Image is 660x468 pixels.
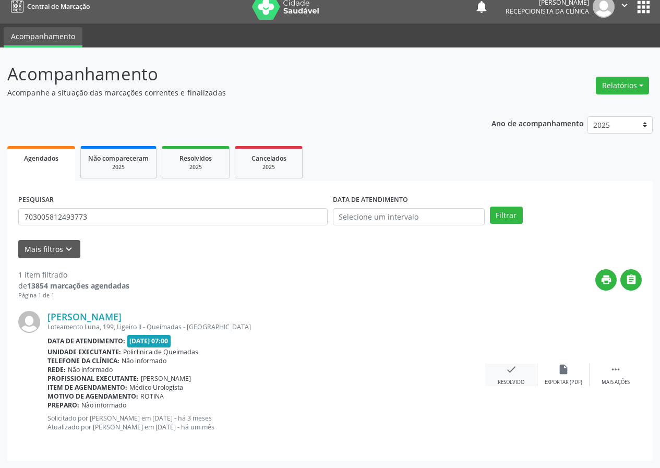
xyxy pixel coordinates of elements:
span: Não compareceram [88,154,149,163]
i: insert_drive_file [558,364,569,375]
b: Item de agendamento: [47,383,127,392]
div: 2025 [88,163,149,171]
label: PESQUISAR [18,192,54,208]
div: Mais ações [602,379,630,386]
div: Exportar (PDF) [545,379,582,386]
span: Não informado [122,356,166,365]
a: Acompanhamento [4,27,82,47]
span: Médico Urologista [129,383,183,392]
b: Unidade executante: [47,347,121,356]
i: check [506,364,517,375]
button: Filtrar [490,207,523,224]
span: Cancelados [251,154,286,163]
b: Data de atendimento: [47,337,125,345]
p: Acompanhe a situação das marcações correntes e finalizadas [7,87,459,98]
div: 2025 [243,163,295,171]
span: Agendados [24,154,58,163]
button: Mais filtroskeyboard_arrow_down [18,240,80,258]
div: Resolvido [498,379,524,386]
p: Ano de acompanhamento [491,116,584,129]
a: [PERSON_NAME] [47,311,122,322]
button: print [595,269,617,291]
input: Selecione um intervalo [333,208,485,226]
b: Preparo: [47,401,79,410]
i: print [601,274,612,285]
b: Profissional executante: [47,374,139,383]
i:  [626,274,637,285]
div: 1 item filtrado [18,269,129,280]
span: Policlinica de Queimadas [123,347,198,356]
i:  [610,364,621,375]
span: [PERSON_NAME] [141,374,191,383]
strong: 13854 marcações agendadas [27,281,129,291]
b: Rede: [47,365,66,374]
p: Solicitado por [PERSON_NAME] em [DATE] - há 3 meses Atualizado por [PERSON_NAME] em [DATE] - há u... [47,414,485,431]
button: Relatórios [596,77,649,94]
div: Página 1 de 1 [18,291,129,300]
span: ROTINA [140,392,164,401]
span: [DATE] 07:00 [127,335,171,347]
label: DATA DE ATENDIMENTO [333,192,408,208]
input: Nome, CNS [18,208,328,226]
span: Resolvidos [179,154,212,163]
p: Acompanhamento [7,61,459,87]
img: img [18,311,40,333]
b: Telefone da clínica: [47,356,119,365]
div: Loteamento Luna, 199, Ligeiro II - Queimadas - [GEOGRAPHIC_DATA] [47,322,485,331]
div: 2025 [170,163,222,171]
i: keyboard_arrow_down [63,244,75,255]
div: de [18,280,129,291]
span: Não informado [68,365,113,374]
span: Recepcionista da clínica [506,7,589,16]
span: Central de Marcação [27,2,90,11]
button:  [620,269,642,291]
span: Não informado [81,401,126,410]
b: Motivo de agendamento: [47,392,138,401]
